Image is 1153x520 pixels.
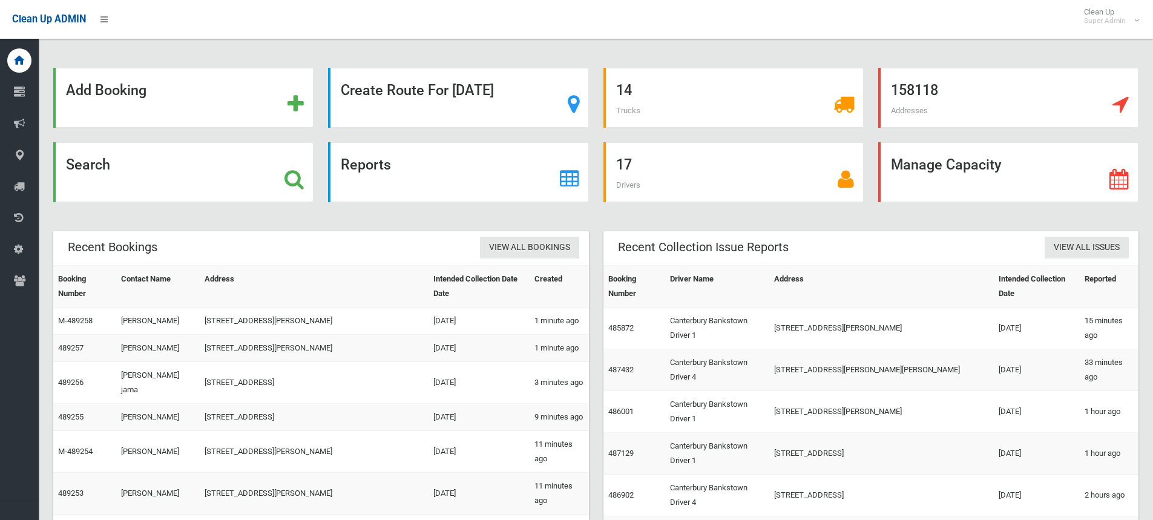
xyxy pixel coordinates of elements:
strong: 17 [616,156,632,173]
td: [DATE] [429,362,530,404]
td: 3 minutes ago [530,362,588,404]
td: [DATE] [994,475,1079,516]
th: Booking Number [53,266,116,308]
a: Reports [328,142,588,202]
span: Trucks [616,106,640,115]
strong: 14 [616,82,632,99]
span: Clean Up [1078,7,1138,25]
td: 33 minutes ago [1080,349,1138,391]
td: 9 minutes ago [530,404,588,431]
strong: Manage Capacity [891,156,1001,173]
small: Super Admin [1084,16,1126,25]
td: [DATE] [429,473,530,515]
td: [DATE] [994,308,1079,349]
td: 1 hour ago [1080,433,1138,475]
td: [DATE] [429,308,530,335]
a: Create Route For [DATE] [328,68,588,128]
td: 15 minutes ago [1080,308,1138,349]
td: [STREET_ADDRESS][PERSON_NAME] [200,473,428,515]
th: Contact Name [116,266,200,308]
td: Canterbury Bankstown Driver 1 [665,308,769,349]
td: [PERSON_NAME] [116,473,200,515]
a: 14 Trucks [603,68,864,128]
a: Manage Capacity [878,142,1138,202]
td: [STREET_ADDRESS] [200,404,428,431]
td: 1 minute ago [530,335,588,362]
td: [PERSON_NAME] [116,308,200,335]
a: Search [53,142,314,202]
a: 489253 [58,489,84,498]
td: [STREET_ADDRESS] [200,362,428,404]
td: [PERSON_NAME] [116,335,200,362]
a: View All Issues [1045,237,1129,259]
th: Created [530,266,588,308]
a: M-489254 [58,447,93,456]
td: [STREET_ADDRESS][PERSON_NAME] [769,308,994,349]
td: [STREET_ADDRESS][PERSON_NAME] [200,431,428,473]
strong: Search [66,156,110,173]
td: 1 minute ago [530,308,588,335]
span: Drivers [616,180,640,189]
strong: Add Booking [66,82,146,99]
td: 11 minutes ago [530,431,588,473]
td: [DATE] [994,349,1079,391]
td: [PERSON_NAME] jama [116,362,200,404]
a: 158118 Addresses [878,68,1138,128]
td: [STREET_ADDRESS][PERSON_NAME] [200,335,428,362]
th: Booking Number [603,266,666,308]
td: 2 hours ago [1080,475,1138,516]
span: Clean Up ADMIN [12,13,86,25]
td: Canterbury Bankstown Driver 1 [665,433,769,475]
td: [DATE] [429,431,530,473]
strong: Create Route For [DATE] [341,82,494,99]
header: Recent Collection Issue Reports [603,235,803,259]
a: Add Booking [53,68,314,128]
a: 17 Drivers [603,142,864,202]
a: 489256 [58,378,84,387]
td: [STREET_ADDRESS][PERSON_NAME] [200,308,428,335]
td: [STREET_ADDRESS] [769,475,994,516]
th: Address [200,266,428,308]
td: [DATE] [429,404,530,431]
th: Intended Collection Date Date [429,266,530,308]
strong: Reports [341,156,391,173]
a: M-489258 [58,316,93,325]
td: [PERSON_NAME] [116,404,200,431]
th: Driver Name [665,266,769,308]
td: [DATE] [994,391,1079,433]
th: Reported [1080,266,1138,308]
td: [STREET_ADDRESS] [769,433,994,475]
td: 11 minutes ago [530,473,588,515]
th: Address [769,266,994,308]
a: 487432 [608,365,634,374]
td: Canterbury Bankstown Driver 4 [665,475,769,516]
a: 486001 [608,407,634,416]
td: 1 hour ago [1080,391,1138,433]
th: Intended Collection Date [994,266,1079,308]
a: 489255 [58,412,84,421]
span: Addresses [891,106,928,115]
a: 489257 [58,343,84,352]
td: Canterbury Bankstown Driver 1 [665,391,769,433]
header: Recent Bookings [53,235,172,259]
a: 486902 [608,490,634,499]
td: [DATE] [994,433,1079,475]
td: Canterbury Bankstown Driver 4 [665,349,769,391]
td: [PERSON_NAME] [116,431,200,473]
strong: 158118 [891,82,938,99]
a: 485872 [608,323,634,332]
td: [DATE] [429,335,530,362]
a: View All Bookings [480,237,579,259]
td: [STREET_ADDRESS][PERSON_NAME] [769,391,994,433]
a: 487129 [608,449,634,458]
td: [STREET_ADDRESS][PERSON_NAME][PERSON_NAME] [769,349,994,391]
